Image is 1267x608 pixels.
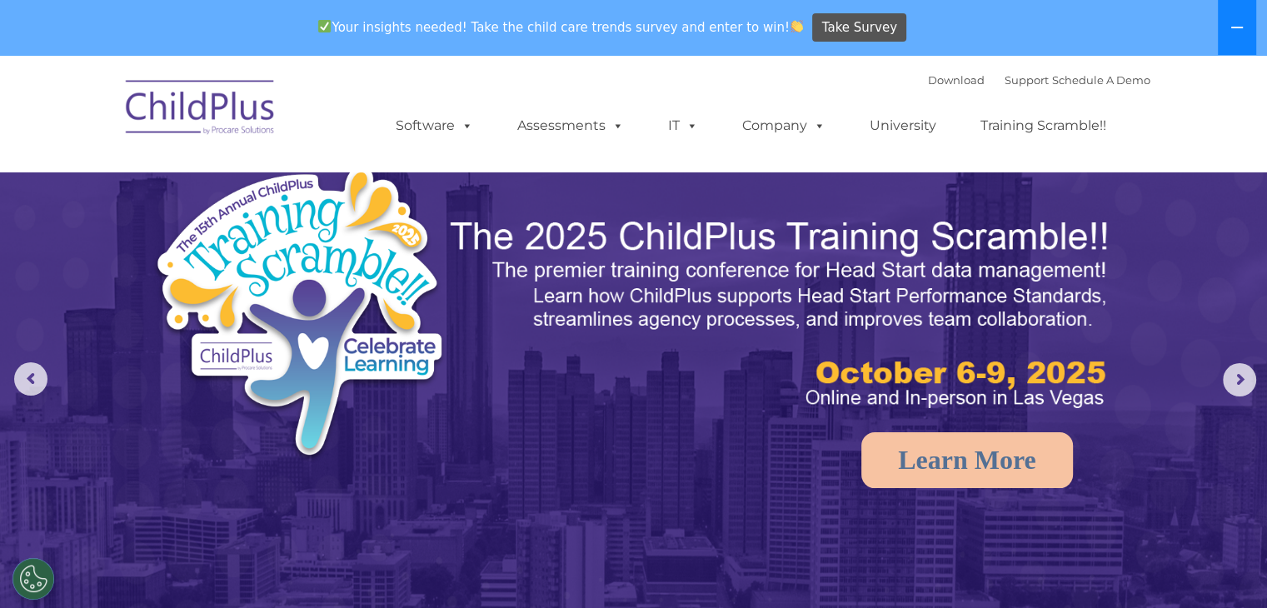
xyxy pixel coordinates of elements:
[791,20,803,32] img: 👏
[812,13,906,42] a: Take Survey
[12,558,54,600] button: Cookies Settings
[232,110,282,122] span: Last name
[501,109,641,142] a: Assessments
[232,178,302,191] span: Phone number
[1005,73,1049,87] a: Support
[928,73,1150,87] font: |
[822,13,897,42] span: Take Survey
[726,109,842,142] a: Company
[853,109,953,142] a: University
[117,68,284,152] img: ChildPlus by Procare Solutions
[964,109,1123,142] a: Training Scramble!!
[379,109,490,142] a: Software
[318,20,331,32] img: ✅
[861,432,1073,488] a: Learn More
[312,11,811,43] span: Your insights needed! Take the child care trends survey and enter to win!
[928,73,985,87] a: Download
[1052,73,1150,87] a: Schedule A Demo
[651,109,715,142] a: IT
